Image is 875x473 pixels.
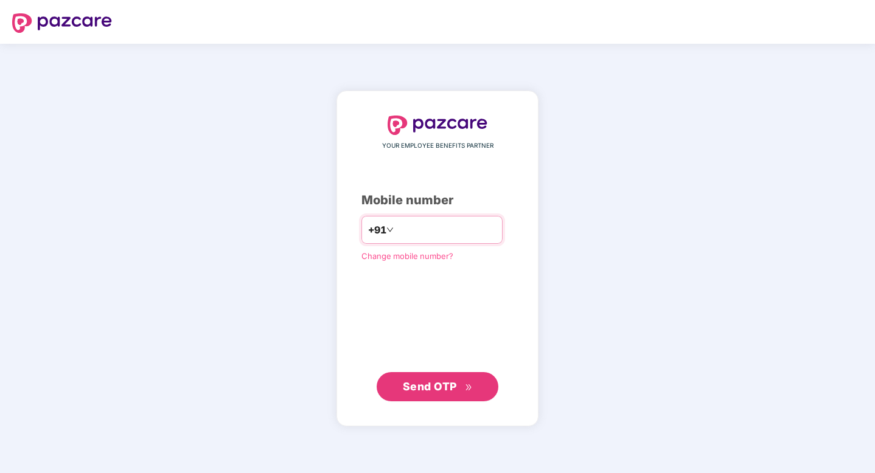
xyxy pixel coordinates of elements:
[361,251,453,261] a: Change mobile number?
[403,380,457,393] span: Send OTP
[361,191,514,210] div: Mobile number
[388,116,487,135] img: logo
[368,223,386,238] span: +91
[465,384,473,392] span: double-right
[12,13,112,33] img: logo
[377,372,498,401] button: Send OTPdouble-right
[382,141,493,151] span: YOUR EMPLOYEE BENEFITS PARTNER
[386,226,394,233] span: down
